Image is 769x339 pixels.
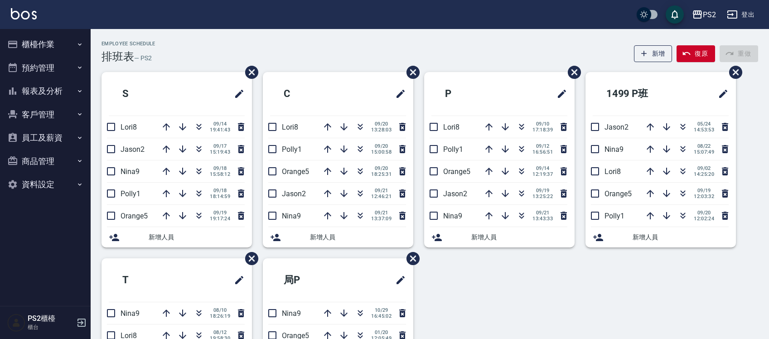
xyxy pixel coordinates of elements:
span: 新增人員 [149,232,245,242]
span: 修改班表的標題 [712,83,729,105]
h2: S [109,77,185,110]
span: 刪除班表 [238,245,260,272]
span: 修改班表的標題 [551,83,567,105]
span: 修改班表的標題 [228,269,245,291]
button: save [666,5,684,24]
span: Jason2 [282,189,306,198]
div: PS2 [703,9,716,20]
button: 員工及薪資 [4,126,87,150]
span: 15:07:49 [694,149,714,155]
span: 新增人員 [471,232,567,242]
span: Nina9 [121,167,140,176]
div: 新增人員 [424,227,575,247]
span: Nina9 [605,145,624,154]
span: Polly1 [605,212,624,220]
h2: Employee Schedule [102,41,155,47]
button: PS2 [688,5,720,24]
div: 新增人員 [102,227,252,247]
span: Orange5 [443,167,470,176]
span: 10/29 [371,307,392,313]
span: 修改班表的標題 [390,269,406,291]
span: 16:45:02 [371,313,392,319]
button: 復原 [677,45,715,62]
span: 15:00:58 [371,149,392,155]
h6: — PS2 [134,53,152,63]
span: 01/20 [371,329,392,335]
h2: P [431,77,508,110]
span: 09/19 [210,210,230,216]
span: 08/10 [210,307,230,313]
button: 商品管理 [4,150,87,173]
button: 登出 [723,6,758,23]
h2: 局P [270,264,352,296]
span: 刪除班表 [238,59,260,86]
span: Polly1 [121,189,140,198]
div: 新增人員 [263,227,413,247]
span: 05/24 [694,121,714,127]
span: Orange5 [121,212,148,220]
span: 18:14:59 [210,194,230,199]
span: 12:46:21 [371,194,392,199]
span: Lori8 [443,123,459,131]
span: 09/02 [694,165,714,171]
span: 16:56:51 [532,149,553,155]
h2: C [270,77,347,110]
span: Polly1 [443,145,463,154]
span: 12:03:32 [694,194,714,199]
span: 刪除班表 [561,59,582,86]
button: 資料設定 [4,173,87,196]
span: 09/19 [532,188,553,194]
span: Jason2 [121,145,145,154]
span: 修改班表的標題 [390,83,406,105]
span: Polly1 [282,145,302,154]
span: 09/10 [532,121,553,127]
span: 19:17:24 [210,216,230,222]
span: Nina9 [282,212,301,220]
span: 09/12 [532,143,553,149]
button: 客戶管理 [4,103,87,126]
span: 刪除班表 [400,245,421,272]
span: 新增人員 [633,232,729,242]
span: 09/14 [532,165,553,171]
span: 09/17 [210,143,230,149]
button: 新增 [634,45,672,62]
span: Nina9 [443,212,462,220]
span: 12:02:24 [694,216,714,222]
h5: PS2櫃檯 [28,314,74,323]
span: 09/20 [371,121,392,127]
span: 新增人員 [310,232,406,242]
span: 15:58:12 [210,171,230,177]
span: 09/21 [532,210,553,216]
h2: 1499 P班 [593,77,687,110]
h3: 排班表 [102,50,134,63]
span: 09/14 [210,121,230,127]
span: 修改班表的標題 [228,83,245,105]
span: Nina9 [121,309,140,318]
span: 08/22 [694,143,714,149]
img: Logo [11,8,37,19]
span: 13:28:03 [371,127,392,133]
span: 刪除班表 [722,59,744,86]
span: 刪除班表 [400,59,421,86]
span: 09/20 [371,143,392,149]
span: 13:25:22 [532,194,553,199]
span: 14:53:53 [694,127,714,133]
span: 15:19:43 [210,149,230,155]
button: 報表及分析 [4,79,87,103]
span: 13:43:33 [532,216,553,222]
span: 13:37:09 [371,216,392,222]
img: Person [7,314,25,332]
span: Lori8 [282,123,298,131]
span: 09/20 [694,210,714,216]
span: Lori8 [121,123,137,131]
button: 櫃檯作業 [4,33,87,56]
span: 12:19:37 [532,171,553,177]
span: 09/21 [371,210,392,216]
h2: T [109,264,185,296]
span: Jason2 [443,189,467,198]
span: Orange5 [282,167,309,176]
button: 預約管理 [4,56,87,80]
span: 19:41:43 [210,127,230,133]
span: 09/18 [210,165,230,171]
span: 09/18 [210,188,230,194]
